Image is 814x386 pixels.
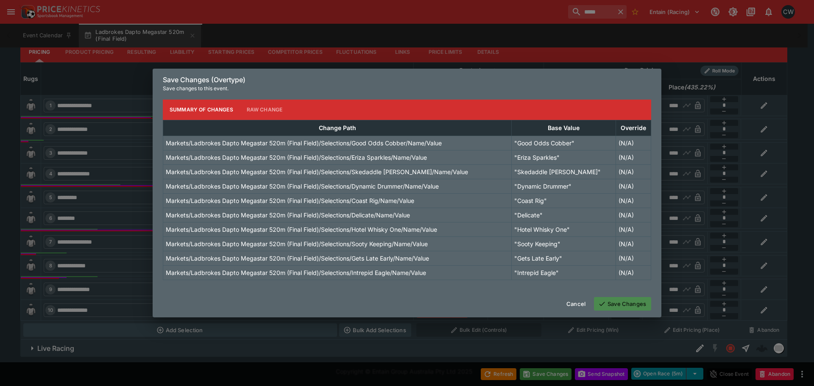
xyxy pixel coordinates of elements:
td: (N/A) [616,179,651,193]
td: "Eriza Sparkles" [512,150,616,164]
p: Markets/Ladbrokes Dapto Megastar 520m (Final Field)/Selections/Sooty Keeping/Name/Value [166,239,428,248]
td: (N/A) [616,265,651,280]
td: "Coast Rig" [512,193,616,208]
td: (N/A) [616,150,651,164]
td: "Gets Late Early" [512,251,616,265]
td: "Sooty Keeping" [512,236,616,251]
p: Markets/Ladbrokes Dapto Megastar 520m (Final Field)/Selections/Eriza Sparkles/Name/Value [166,153,427,162]
td: (N/A) [616,251,651,265]
th: Base Value [512,120,616,136]
td: (N/A) [616,222,651,236]
td: "Intrepid Eagle" [512,265,616,280]
td: "Good Odds Cobber" [512,136,616,150]
td: (N/A) [616,236,651,251]
td: (N/A) [616,164,651,179]
button: Summary of Changes [163,100,240,120]
td: "Dynamic Drummer" [512,179,616,193]
p: Markets/Ladbrokes Dapto Megastar 520m (Final Field)/Selections/Coast Rig/Name/Value [166,196,414,205]
td: (N/A) [616,136,651,150]
p: Markets/Ladbrokes Dapto Megastar 520m (Final Field)/Selections/Intrepid Eagle/Name/Value [166,268,426,277]
button: Raw Change [240,100,290,120]
td: "Hotel Whisky One" [512,222,616,236]
h6: Save Changes (Overtype) [163,75,651,84]
td: (N/A) [616,208,651,222]
td: "Skedaddle [PERSON_NAME]" [512,164,616,179]
p: Save changes to this event. [163,84,651,93]
td: "Delicate" [512,208,616,222]
p: Markets/Ladbrokes Dapto Megastar 520m (Final Field)/Selections/Delicate/Name/Value [166,211,410,219]
p: Markets/Ladbrokes Dapto Megastar 520m (Final Field)/Selections/Dynamic Drummer/Name/Value [166,182,439,191]
p: Markets/Ladbrokes Dapto Megastar 520m (Final Field)/Selections/Hotel Whisky One/Name/Value [166,225,437,234]
button: Cancel [561,297,591,311]
th: Override [616,120,651,136]
p: Markets/Ladbrokes Dapto Megastar 520m (Final Field)/Selections/Skedaddle [PERSON_NAME]/Name/Value [166,167,468,176]
td: (N/A) [616,193,651,208]
p: Markets/Ladbrokes Dapto Megastar 520m (Final Field)/Selections/Gets Late Early/Name/Value [166,254,429,263]
th: Change Path [163,120,512,136]
button: Save Changes [594,297,651,311]
p: Markets/Ladbrokes Dapto Megastar 520m (Final Field)/Selections/Good Odds Cobber/Name/Value [166,139,442,147]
